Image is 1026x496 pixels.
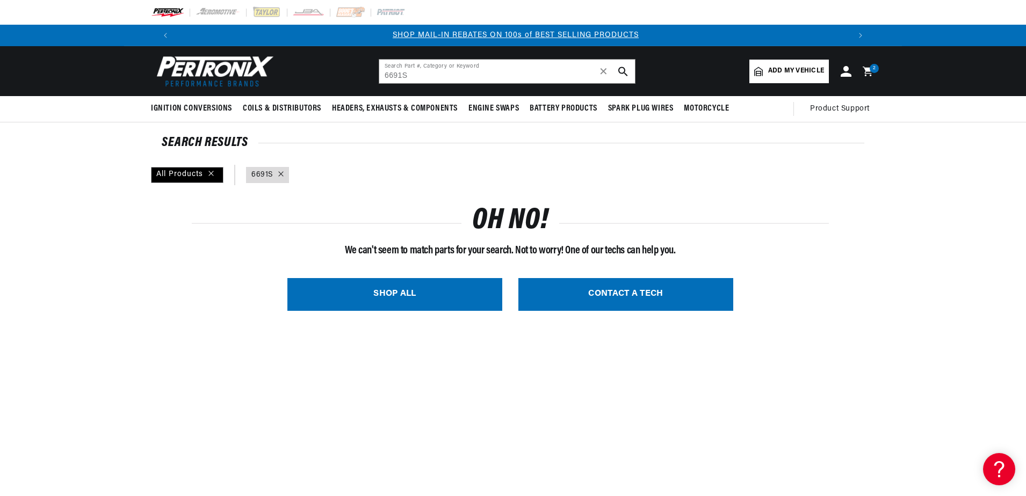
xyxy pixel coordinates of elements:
[151,53,274,90] img: Pertronix
[749,60,829,83] a: Add my vehicle
[251,169,273,181] a: 6691S
[162,137,864,148] div: SEARCH RESULTS
[603,96,679,121] summary: Spark Plug Wires
[379,60,635,83] input: Search Part #, Category or Keyword
[179,30,852,41] div: Announcement
[530,103,597,114] span: Battery Products
[768,66,824,76] span: Add my vehicle
[151,167,223,183] div: All Products
[524,96,603,121] summary: Battery Products
[192,242,829,259] p: We can't seem to match parts for your search. Not to worry! One of our techs can help you.
[810,96,875,122] summary: Product Support
[611,60,635,83] button: search button
[684,103,729,114] span: Motorcycle
[393,31,639,39] a: SHOP MAIL-IN REBATES ON 100s of BEST SELLING PRODUCTS
[332,103,458,114] span: Headers, Exhausts & Components
[237,96,327,121] summary: Coils & Distributors
[518,278,733,311] a: CONTACT A TECH
[678,96,734,121] summary: Motorcycle
[327,96,463,121] summary: Headers, Exhausts & Components
[468,103,519,114] span: Engine Swaps
[472,209,548,234] h1: OH NO!
[179,30,852,41] div: 2 of 3
[124,25,902,46] slideshow-component: Translation missing: en.sections.announcements.announcement_bar
[243,103,321,114] span: Coils & Distributors
[873,64,876,73] span: 2
[151,96,237,121] summary: Ignition Conversions
[608,103,674,114] span: Spark Plug Wires
[810,103,870,115] span: Product Support
[155,25,176,46] button: Translation missing: en.sections.announcements.previous_announcement
[287,278,502,311] a: SHOP ALL
[463,96,524,121] summary: Engine Swaps
[850,25,871,46] button: Translation missing: en.sections.announcements.next_announcement
[151,103,232,114] span: Ignition Conversions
